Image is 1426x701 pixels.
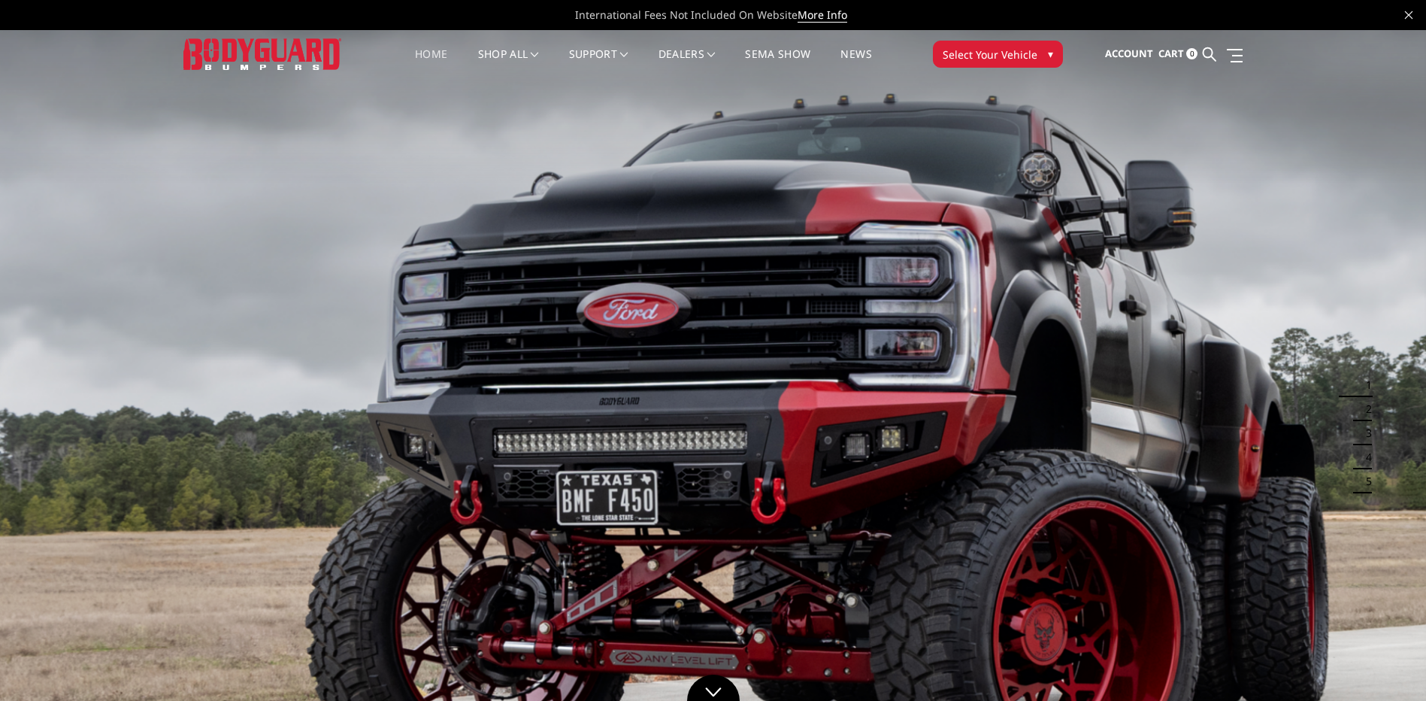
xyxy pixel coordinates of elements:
[1357,445,1372,469] button: 4 of 5
[478,49,539,78] a: shop all
[798,8,847,23] a: More Info
[1357,397,1372,421] button: 2 of 5
[1105,47,1153,60] span: Account
[943,47,1037,62] span: Select Your Vehicle
[1357,469,1372,493] button: 5 of 5
[745,49,810,78] a: SEMA Show
[1048,46,1053,62] span: ▾
[1158,34,1197,74] a: Cart 0
[415,49,447,78] a: Home
[659,49,716,78] a: Dealers
[1351,629,1426,701] iframe: Chat Widget
[840,49,871,78] a: News
[1105,34,1153,74] a: Account
[1357,373,1372,397] button: 1 of 5
[1186,48,1197,59] span: 0
[933,41,1063,68] button: Select Your Vehicle
[569,49,628,78] a: Support
[687,675,740,701] a: Click to Down
[1158,47,1184,60] span: Cart
[183,38,341,69] img: BODYGUARD BUMPERS
[1357,421,1372,445] button: 3 of 5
